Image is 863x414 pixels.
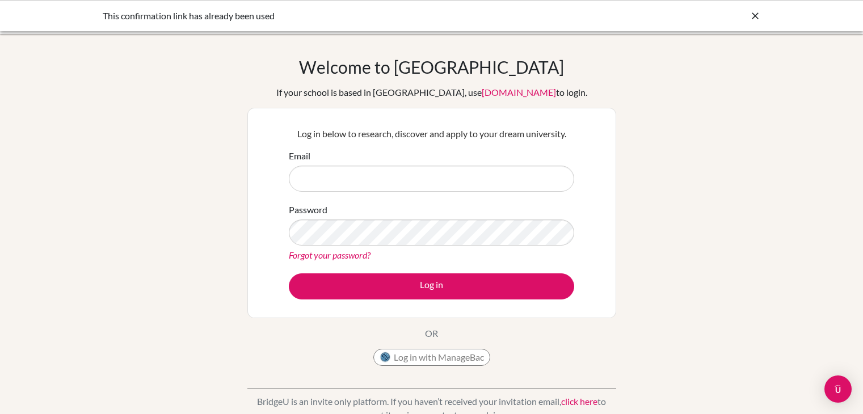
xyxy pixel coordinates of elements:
[289,273,574,299] button: Log in
[482,87,556,98] a: [DOMAIN_NAME]
[561,396,597,407] a: click here
[373,349,490,366] button: Log in with ManageBac
[289,203,327,217] label: Password
[299,57,564,77] h1: Welcome to [GEOGRAPHIC_DATA]
[289,149,310,163] label: Email
[276,86,587,99] div: If your school is based in [GEOGRAPHIC_DATA], use to login.
[824,375,852,403] div: Open Intercom Messenger
[289,127,574,141] p: Log in below to research, discover and apply to your dream university.
[425,327,438,340] p: OR
[103,9,591,23] div: This confirmation link has already been used
[289,250,371,260] a: Forgot your password?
